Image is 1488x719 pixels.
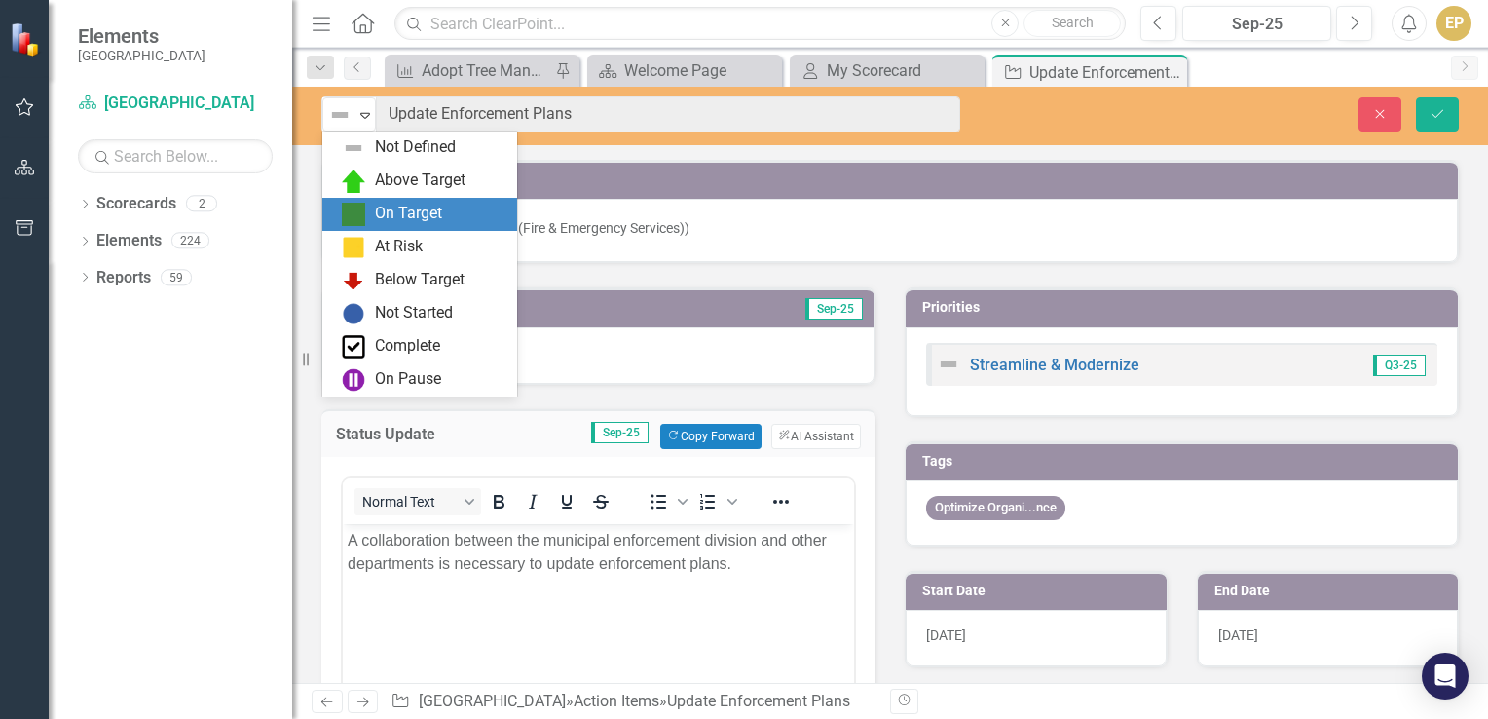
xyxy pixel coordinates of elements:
button: Italic [516,488,549,515]
a: Streamline & Modernize [970,356,1139,374]
div: Update Enforcement Plans [667,692,850,710]
div: On Target [375,203,442,225]
div: [PERSON_NAME] (FES (Fire & Emergency Services)) [380,218,689,238]
div: Not Started [375,302,453,324]
img: Not Started [342,302,365,325]
img: Not Defined [328,103,352,127]
input: Search Below... [78,139,273,173]
a: Scorecards [96,193,176,215]
img: At Risk [342,236,365,259]
div: » » [391,691,875,713]
div: At Risk [375,236,423,258]
img: On Pause [342,368,365,392]
a: Action Items [574,692,659,710]
div: 224 [171,233,209,249]
button: Sep-25 [1182,6,1331,41]
div: Below Target [375,269,465,291]
div: My Scorecard [827,58,980,83]
img: Not Defined [342,136,365,160]
div: Update Enforcement Plans [1029,60,1182,85]
div: Adopt Tree Management and Conservation Plan [422,58,550,83]
a: [GEOGRAPHIC_DATA] [419,692,566,710]
button: Underline [550,488,583,515]
div: Open Intercom Messenger [1422,653,1469,700]
span: Optimize Organi...nce [926,496,1065,520]
button: Strikethrough [584,488,617,515]
div: Not Defined [375,136,456,159]
img: ClearPoint Strategy [9,21,44,57]
img: Below Target [342,269,365,292]
h3: Priorities [922,300,1448,315]
a: Welcome Page [592,58,777,83]
span: Sep-25 [805,298,863,320]
span: Q3-25 [1373,355,1426,376]
h3: Start Date [922,584,1157,598]
div: Welcome Page [624,58,777,83]
span: Sep-25 [591,422,649,443]
a: Reports [96,267,151,289]
img: On Target [342,203,365,226]
a: My Scorecard [795,58,980,83]
button: Search [1023,10,1121,37]
small: [GEOGRAPHIC_DATA] [78,48,205,63]
div: Complete [375,335,440,358]
div: Sep-25 [1189,13,1324,36]
a: Adopt Tree Management and Conservation Plan [390,58,550,83]
span: Search [1052,15,1094,30]
div: Above Target [375,170,465,192]
span: [DATE] [926,627,966,643]
h3: End Date [1214,584,1449,598]
img: Complete [342,335,365,359]
div: On Pause [375,368,441,391]
a: Elements [96,230,162,252]
span: Elements [78,24,205,48]
a: [GEOGRAPHIC_DATA] [78,93,273,115]
div: 59 [161,269,192,285]
button: AI Assistant [771,424,861,449]
h3: Director [339,172,1448,187]
div: 2 [186,196,217,212]
div: Numbered list [691,488,740,515]
button: Block Normal Text [354,488,481,515]
span: Normal Text [362,494,458,510]
h3: Tags [922,454,1448,469]
button: EP [1436,6,1471,41]
span: [DATE] [1218,627,1258,643]
img: Not Defined [937,353,960,376]
button: Bold [482,488,515,515]
input: Search ClearPoint... [394,7,1126,41]
button: Copy Forward [660,424,761,449]
h3: Status Update [336,426,477,443]
img: Above Target [342,170,365,193]
button: Reveal or hide additional toolbar items [764,488,798,515]
input: This field is required [376,96,960,132]
div: Bullet list [642,488,690,515]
